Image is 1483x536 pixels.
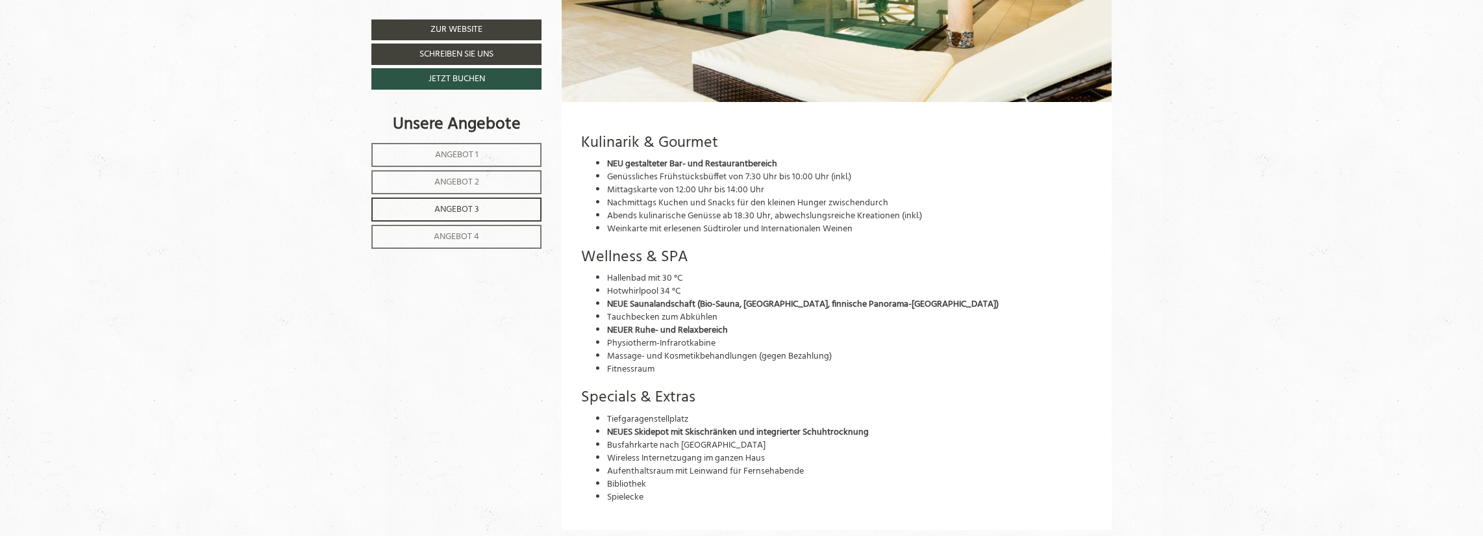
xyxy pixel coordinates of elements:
li: Bibliothek [607,478,1093,491]
li: Fitnessraum [607,363,1093,376]
strong: NEUER Ruhe- und Relaxbereich [607,323,728,338]
span: Nachmittags Kuchen und Snacks für den kleinen Hunger zwischendurch [607,196,888,211]
div: Hallo liebe [PERSON_NAME], haben wir eventuell das Zimmer Angebot 1 auch als Südseite ??? Ich wür... [238,73,502,186]
a: Zur Website [371,19,542,40]
a: Schreiben Sie uns [371,44,542,65]
li: Hotwhirlpool 34 °C [607,285,1093,298]
span: NEUES Skidepot mit Skischränken und integrierter Schuhtrocknung [607,425,869,440]
span: Mittagskarte von 12:00 Uhr bis 14:00 Uhr [607,183,764,198]
h3: Kulinarik & Gourmet [581,134,1093,151]
span: Angebot 1 [435,147,479,162]
div: Sie [245,75,492,84]
li: Hallenbad mit 30 °C [607,272,1093,285]
h3: Wellness & SPA [581,249,1093,266]
span: Angebot 3 [434,202,479,217]
li: Wireless Internetzugang im ganzen Haus [607,452,1093,465]
span: Angebot 4 [434,229,479,244]
li: Aufenthaltsraum mit Leinwand für Fernsehabende [607,465,1093,478]
a: Jetzt buchen [371,68,542,90]
span: NEU gestalteter Bar- und Restaurantbereich [607,157,777,172]
button: Senden [442,344,512,365]
small: 11:58 [19,59,178,67]
span: Massage- und Kosmetikbehandlungen (gegen Bezahlung) [607,349,832,364]
small: 12:06 [245,175,492,183]
h3: Specials & Extras [581,389,1093,406]
span: Abends kulinarische Genüsse ab 18:30 Uhr, abwechslungsreiche Kreationen (inkl.) [607,209,922,223]
strong: NEUE Saunalandschaft (Bio-Sauna, [GEOGRAPHIC_DATA], finnische Panorama-[GEOGRAPHIC_DATA]) [607,297,999,312]
span: Angebot 2 [434,175,479,190]
li: Tiefgaragenstellplatz [607,413,1093,426]
li: Physiotherm-Infrarotkabine [607,337,1093,350]
div: Unsere Angebote [371,112,542,136]
span: Busfahrkarte nach [GEOGRAPHIC_DATA] [607,438,766,453]
div: Guten Tag, wie können wir Ihnen helfen? [10,34,184,70]
li: Spielecke [607,491,1093,504]
li: Tauchbecken zum Abkühlen [607,311,1093,324]
li: Weinkarte mit erlesenen Südtiroler und Internationalen Weinen [607,223,1093,236]
div: [DATE] [235,10,277,30]
span: Genüssliches Frühstücksbüffet von 7:30 Uhr bis 10:00 Uhr (inkl.) [607,170,851,185]
div: Berghotel Ratschings [19,37,178,46]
